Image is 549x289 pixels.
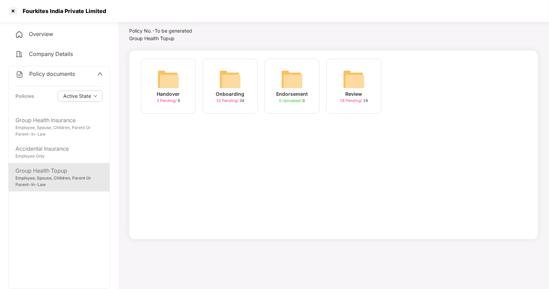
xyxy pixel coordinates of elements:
div: Handover [157,90,180,98]
button: Active Statedown [58,91,103,102]
img: svg+xml;base64,PHN2ZyB4bWxucz0iaHR0cDovL3d3dy53My5vcmcvMjAwMC9zdmciIHdpZHRoPSIyNCIgaGVpZ2h0PSIyNC... [15,70,24,79]
div: Onboarding [216,90,245,98]
div: Group Health Insurance [15,116,103,125]
span: Policy documents [29,70,75,77]
img: svg+xml;base64,PHN2ZyB4bWxucz0iaHR0cDovL3d3dy53My5vcmcvMjAwMC9zdmciIHdpZHRoPSI2NCIgaGVpZ2h0PSI2NC... [157,68,179,90]
img: svg+xml;base64,PHN2ZyB4bWxucz0iaHR0cDovL3d3dy53My5vcmcvMjAwMC9zdmciIHdpZHRoPSI2NCIgaGVpZ2h0PSI2NC... [281,68,303,90]
span: down [94,94,97,98]
div: Policies [15,92,34,100]
span: 32 Pending / [216,98,239,103]
div: Employee Only [15,153,103,160]
div: 34 [216,98,244,104]
img: svg+xml;base64,PHN2ZyB4bWxucz0iaHR0cDovL3d3dy53My5vcmcvMjAwMC9zdmciIHdpZHRoPSI2NCIgaGVpZ2h0PSI2NC... [219,68,241,90]
img: svg+xml;base64,PHN2ZyB4bWxucz0iaHR0cDovL3d3dy53My5vcmcvMjAwMC9zdmciIHdpZHRoPSIyNCIgaGVpZ2h0PSIyNC... [15,31,23,39]
span: Active State [63,92,91,100]
img: svg+xml;base64,PHN2ZyB4bWxucz0iaHR0cDovL3d3dy53My5vcmcvMjAwMC9zdmciIHdpZHRoPSIyNCIgaGVpZ2h0PSIyNC... [15,50,23,58]
div: 9 [157,98,180,104]
div: Endorsement [276,90,308,98]
span: 3 Pending / [157,98,178,103]
div: Fourkites India Private Limited [19,8,106,14]
div: Group Health Topup [15,166,103,175]
div: Employee, Spouse, Children, Parent Or Parent-In-Law [15,125,103,138]
span: Company Details [29,50,73,57]
div: Accidental Insurance [15,144,103,153]
span: up [97,71,103,77]
div: Policy No.- To be generated [129,27,228,35]
span: 18 Pending / [340,98,363,103]
span: 0 Uploaded / [279,98,303,103]
div: Employee, Spouse, Children, Parent Or Parent-In-Law [15,175,103,188]
img: svg+xml;base64,PHN2ZyB4bWxucz0iaHR0cDovL3d3dy53My5vcmcvMjAwMC9zdmciIHdpZHRoPSI2NCIgaGVpZ2h0PSI2NC... [343,68,365,90]
div: 0 [279,98,305,104]
div: Review [346,90,362,98]
div: 18 [340,98,368,104]
span: Group Health Topup [129,35,175,41]
span: Overview [29,31,53,37]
